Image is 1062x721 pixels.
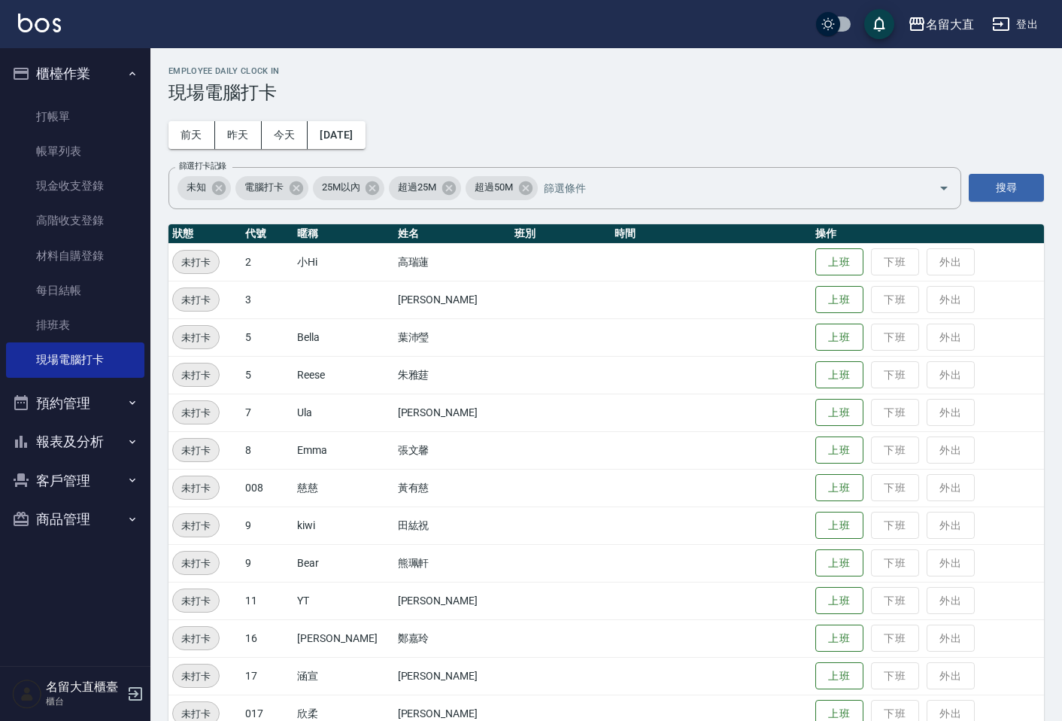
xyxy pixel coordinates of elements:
button: Open [932,176,956,200]
a: 排班表 [6,308,144,342]
td: 黃有慈 [394,469,511,507]
th: 狀態 [168,224,241,244]
button: [DATE] [308,121,365,149]
div: 未知 [178,176,231,200]
th: 姓名 [394,224,511,244]
th: 操作 [812,224,1044,244]
button: 登出 [986,11,1044,38]
th: 代號 [241,224,293,244]
span: 超過50M [466,180,522,195]
td: 3 [241,281,293,318]
span: 未打卡 [173,367,219,383]
td: 涵宣 [293,657,393,695]
a: 帳單列表 [6,134,144,169]
span: 未打卡 [173,405,219,421]
button: 櫃檯作業 [6,54,144,93]
span: 未知 [178,180,215,195]
span: 未打卡 [173,593,219,609]
td: 008 [241,469,293,507]
div: 超過50M [466,176,538,200]
button: 上班 [815,625,863,653]
span: 未打卡 [173,668,219,684]
img: Logo [18,14,61,32]
td: 7 [241,394,293,431]
td: 5 [241,318,293,356]
td: 熊珮軒 [394,544,511,582]
th: 暱稱 [293,224,393,244]
button: 搜尋 [969,174,1044,202]
button: 報表及分析 [6,422,144,461]
img: Person [12,679,42,709]
div: 25M以內 [313,176,385,200]
input: 篩選條件 [540,175,912,201]
td: 17 [241,657,293,695]
button: save [864,9,894,39]
button: 上班 [815,324,863,351]
span: 未打卡 [173,518,219,534]
div: 名留大直 [926,15,974,34]
button: 上班 [815,512,863,540]
button: 上班 [815,361,863,389]
td: 葉沛瑩 [394,318,511,356]
span: 未打卡 [173,480,219,496]
td: 田紘祝 [394,507,511,544]
td: 小Hi [293,243,393,281]
td: Reese [293,356,393,394]
button: 上班 [815,587,863,615]
td: Bella [293,318,393,356]
span: 未打卡 [173,254,219,270]
button: 客戶管理 [6,461,144,500]
div: 電腦打卡 [235,176,308,200]
button: 上班 [815,662,863,690]
h2: Employee Daily Clock In [168,66,1044,76]
td: [PERSON_NAME] [394,657,511,695]
span: 未打卡 [173,555,219,571]
label: 篩選打卡記錄 [179,160,226,172]
td: Emma [293,431,393,469]
span: 未打卡 [173,292,219,308]
td: 鄭嘉玲 [394,619,511,657]
a: 現金收支登錄 [6,169,144,203]
a: 現場電腦打卡 [6,342,144,377]
a: 每日結帳 [6,273,144,308]
td: 5 [241,356,293,394]
td: 16 [241,619,293,657]
td: Ula [293,394,393,431]
button: 上班 [815,437,863,464]
td: 朱雅莛 [394,356,511,394]
td: Bear [293,544,393,582]
td: YT [293,582,393,619]
button: 名留大直 [902,9,980,40]
span: 電腦打卡 [235,180,293,195]
span: 25M以內 [313,180,369,195]
button: 上班 [815,399,863,427]
td: [PERSON_NAME] [394,394,511,431]
th: 時間 [611,224,812,244]
td: 9 [241,507,293,544]
a: 打帳單 [6,99,144,134]
td: 11 [241,582,293,619]
button: 上班 [815,474,863,502]
span: 未打卡 [173,443,219,458]
button: 前天 [168,121,215,149]
td: [PERSON_NAME] [293,619,393,657]
button: 上班 [815,286,863,314]
h5: 名留大直櫃臺 [46,680,123,695]
td: 9 [241,544,293,582]
td: 張文馨 [394,431,511,469]
td: [PERSON_NAME] [394,582,511,619]
button: 商品管理 [6,500,144,539]
button: 預約管理 [6,384,144,423]
div: 超過25M [389,176,461,200]
td: kiwi [293,507,393,544]
td: 2 [241,243,293,281]
span: 超過25M [389,180,445,195]
button: 今天 [262,121,308,149]
td: 8 [241,431,293,469]
button: 昨天 [215,121,262,149]
td: 高瑞蓮 [394,243,511,281]
a: 材料自購登錄 [6,239,144,273]
td: 慈慈 [293,469,393,507]
button: 上班 [815,248,863,276]
span: 未打卡 [173,330,219,345]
